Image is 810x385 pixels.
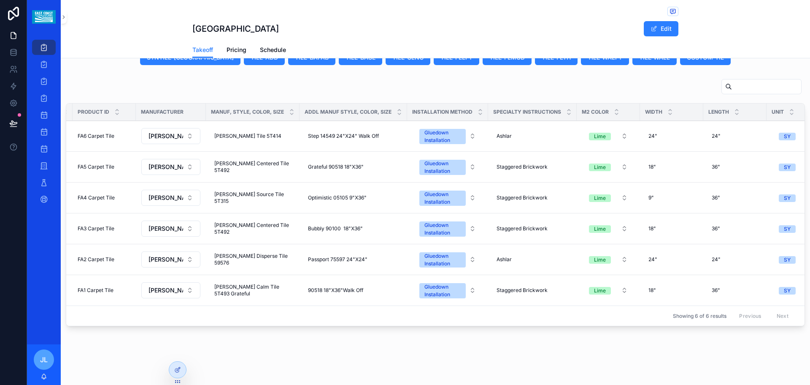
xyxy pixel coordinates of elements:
[412,248,483,271] a: Select Button
[424,283,461,298] div: Gluedown Installation
[784,287,791,295] div: SY
[78,164,114,170] span: FA5 Carpet Tile
[141,221,200,237] button: Select Button
[594,225,606,233] div: Lime
[78,194,115,201] span: FA4 Carpet Tile
[141,282,201,299] a: Select Button
[645,109,662,115] span: Width
[413,279,483,302] button: Select Button
[78,133,114,139] span: FA6 Carpet Tile
[227,46,246,54] span: Pricing
[648,164,656,170] span: 18"
[211,218,294,239] a: [PERSON_NAME] Centered Tile 5T492
[141,158,201,175] a: Select Button
[784,225,791,233] div: SY
[784,194,791,202] div: SY
[582,251,635,268] a: Select Button
[648,287,656,294] span: 18"
[424,191,461,206] div: Gluedown Installation
[582,221,635,237] a: Select Button
[78,287,131,294] a: FA1 Carpet Tile
[305,129,402,143] a: Step 14549 24"X24" Walk Off
[412,217,483,240] a: Select Button
[582,252,634,267] button: Select Button
[260,46,286,54] span: Schedule
[413,186,483,209] button: Select Button
[497,256,512,263] span: Ashlar
[78,287,113,294] span: FA1 Carpet Tile
[78,164,131,170] a: FA5 Carpet Tile
[582,190,634,205] button: Select Button
[78,256,114,263] span: FA2 Carpet Tile
[214,253,291,266] span: [PERSON_NAME] Disperse Tile 59576
[227,42,246,59] a: Pricing
[214,284,291,297] span: [PERSON_NAME] Calm Tile 5T493 Grateful
[260,42,286,59] a: Schedule
[712,194,720,201] span: 36"
[772,109,784,115] span: Unit
[141,189,201,206] a: Select Button
[148,194,183,202] span: [PERSON_NAME] Contract
[308,133,379,139] span: Step 14549 24"X24" Walk Off
[648,225,656,232] span: 18"
[148,286,183,295] span: [PERSON_NAME] Contract
[141,282,200,298] button: Select Button
[497,164,548,170] span: Staggered Brickwork
[648,256,657,263] span: 24"
[648,133,657,139] span: 24"
[582,159,635,175] a: Select Button
[148,224,183,233] span: [PERSON_NAME] Contract
[32,10,55,24] img: App logo
[708,284,761,297] a: 36"
[582,128,634,144] button: Select Button
[211,109,284,115] span: Manuf, Style, Color, Size
[141,220,201,237] a: Select Button
[78,225,131,232] a: FA3 Carpet Tile
[497,133,512,139] span: Ashlar
[493,191,572,205] a: Staggered Brickwork
[305,191,402,205] a: Optimistic 05105 9"X36"
[211,129,294,143] a: [PERSON_NAME] Tile 5T414
[141,128,200,144] button: Select Button
[40,355,48,365] span: JL
[645,191,698,205] a: 9"
[708,222,761,235] a: 36"
[493,284,572,297] a: Staggered Brickwork
[412,279,483,302] a: Select Button
[712,225,720,232] span: 36"
[594,164,606,171] div: Lime
[708,191,761,205] a: 36"
[308,225,363,232] span: Bubbly 90100 18"X36"
[582,109,609,115] span: M2 Color
[27,34,61,218] div: scrollable content
[493,222,572,235] a: Staggered Brickwork
[141,159,200,175] button: Select Button
[493,129,572,143] a: Ashlar
[493,109,561,115] span: Specialty Instructions
[424,160,461,175] div: Gluedown Installation
[412,155,483,179] a: Select Button
[412,186,483,210] a: Select Button
[413,217,483,240] button: Select Button
[594,287,606,295] div: Lime
[78,225,114,232] span: FA3 Carpet Tile
[141,251,201,268] a: Select Button
[305,284,402,297] a: 90518 18"X36"Walk Off
[78,109,109,115] span: Product ID
[645,253,698,266] a: 24"
[413,125,483,147] button: Select Button
[412,124,483,148] a: Select Button
[308,194,367,201] span: Optimistic 05105 9"X36"
[141,190,200,206] button: Select Button
[305,222,402,235] a: Bubbly 90100 18"X36"
[708,160,761,174] a: 36"
[712,133,721,139] span: 24"
[708,253,761,266] a: 24"
[148,132,183,140] span: [PERSON_NAME] Contract
[645,129,698,143] a: 24"
[148,163,183,171] span: [PERSON_NAME] Contract
[305,253,402,266] a: Passport 75597 24"X24"
[412,109,472,115] span: Installation Method
[582,159,634,175] button: Select Button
